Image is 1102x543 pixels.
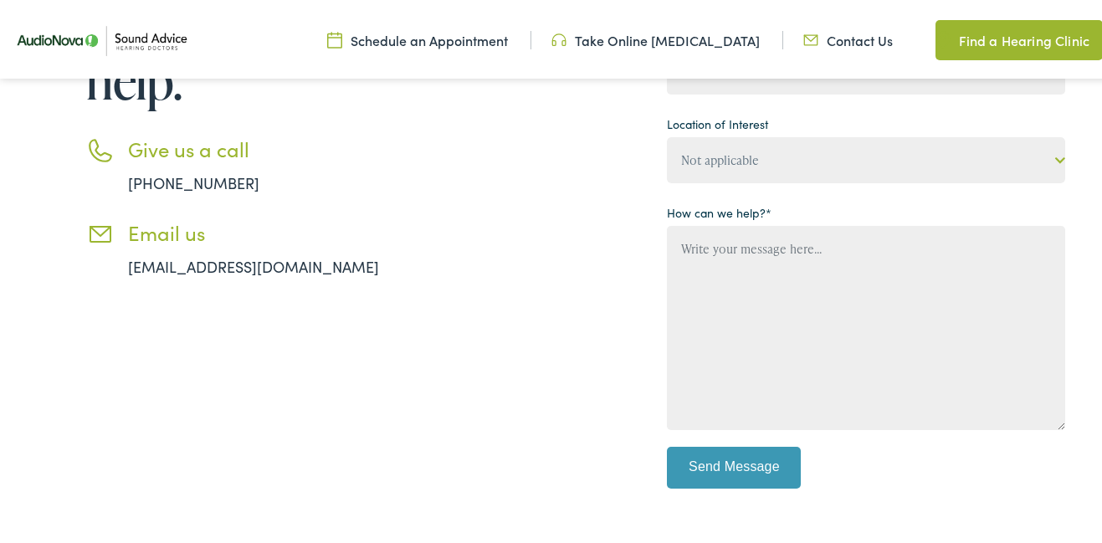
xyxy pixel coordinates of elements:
a: Contact Us [803,28,893,46]
label: How can we help? [667,201,771,218]
input: Send Message [667,443,801,485]
img: Icon representing mail communication in a unique green color, indicative of contact or communicat... [803,28,818,46]
h3: Give us a call [128,134,429,158]
a: [PHONE_NUMBER] [128,169,259,190]
a: Schedule an Appointment [327,28,508,46]
a: Take Online [MEDICAL_DATA] [551,28,760,46]
img: Calendar icon in a unique green color, symbolizing scheduling or date-related features. [327,28,342,46]
a: [EMAIL_ADDRESS][DOMAIN_NAME] [128,253,379,274]
img: Headphone icon in a unique green color, suggesting audio-related services or features. [551,28,566,46]
h3: Email us [128,218,429,242]
img: Map pin icon in a unique green color, indicating location-related features or services. [935,27,951,47]
label: Location of Interest [667,112,768,130]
